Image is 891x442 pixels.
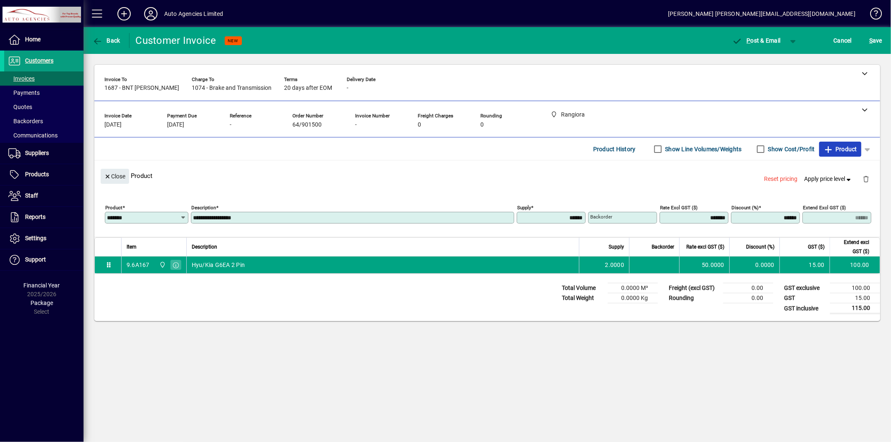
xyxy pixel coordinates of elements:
span: Rangiora [157,260,167,269]
div: 9.6A167 [127,261,150,269]
a: Reports [4,207,84,228]
td: Rounding [665,293,723,303]
button: Back [90,33,122,48]
span: P [747,37,751,44]
a: Invoices [4,71,84,86]
mat-label: Rate excl GST ($) [660,205,698,211]
app-page-header-button: Delete [856,175,876,183]
span: Customers [25,57,53,64]
div: Product [94,160,880,191]
span: Supply [609,242,624,251]
span: Reset pricing [764,175,798,183]
span: Product History [593,142,636,156]
span: Package [30,300,53,306]
span: Description [192,242,217,251]
span: Item [127,242,137,251]
span: ost & Email [732,37,781,44]
td: 0.00 [723,283,773,293]
span: GST ($) [808,242,825,251]
span: Products [25,171,49,178]
a: Communications [4,128,84,142]
button: Save [867,33,884,48]
span: Rate excl GST ($) [686,242,724,251]
span: Cancel [834,34,852,47]
mat-label: Supply [517,205,531,211]
app-page-header-button: Back [84,33,129,48]
button: Delete [856,169,876,189]
td: GST exclusive [780,283,830,293]
span: - [355,122,357,128]
td: 0.0000 [729,257,779,273]
span: [DATE] [167,122,184,128]
a: Backorders [4,114,84,128]
button: Reset pricing [761,172,801,187]
span: Apply price level [805,175,853,183]
button: Product History [590,142,639,157]
span: Suppliers [25,150,49,156]
label: Show Cost/Profit [767,145,815,153]
span: [DATE] [104,122,122,128]
td: 0.00 [723,293,773,303]
a: Products [4,164,84,185]
span: Product [823,142,857,156]
span: Hyu/Kia G6EA 2 Pin [192,261,245,269]
span: 1074 - Brake and Transmission [192,85,272,91]
a: Quotes [4,100,84,114]
mat-label: Extend excl GST ($) [803,205,846,211]
span: - [230,122,231,128]
span: Extend excl GST ($) [835,238,869,256]
mat-label: Product [105,205,122,211]
span: Home [25,36,41,43]
span: Financial Year [24,282,60,289]
button: Add [111,6,137,21]
a: Staff [4,185,84,206]
span: Settings [25,235,46,241]
td: GST inclusive [780,303,830,314]
button: Apply price level [801,172,856,187]
mat-label: Discount (%) [731,205,759,211]
span: - [347,85,348,91]
span: Close [104,170,126,183]
app-page-header-button: Close [99,172,131,180]
mat-label: Description [191,205,216,211]
td: 0.0000 M³ [608,283,658,293]
span: Support [25,256,46,263]
a: Payments [4,86,84,100]
div: Auto Agencies Limited [164,7,223,20]
button: Close [101,169,129,184]
mat-label: Backorder [590,214,612,220]
td: 15.00 [779,257,830,273]
td: Total Weight [558,293,608,303]
span: Communications [8,132,58,139]
span: 64/901500 [292,122,322,128]
span: 20 days after EOM [284,85,332,91]
span: 2.0000 [605,261,624,269]
span: Back [92,37,120,44]
td: 15.00 [830,293,880,303]
a: Support [4,249,84,270]
span: Staff [25,192,38,199]
span: ave [869,34,882,47]
button: Post & Email [728,33,785,48]
div: 50.0000 [685,261,724,269]
div: [PERSON_NAME] [PERSON_NAME][EMAIL_ADDRESS][DOMAIN_NAME] [668,7,855,20]
span: Backorder [652,242,674,251]
td: 100.00 [830,283,880,293]
td: 0.0000 Kg [608,293,658,303]
span: Reports [25,213,46,220]
label: Show Line Volumes/Weights [664,145,742,153]
span: Quotes [8,104,32,110]
td: GST [780,293,830,303]
button: Profile [137,6,164,21]
div: Customer Invoice [136,34,216,47]
span: Discount (%) [746,242,774,251]
span: NEW [228,38,239,43]
td: 100.00 [830,257,880,273]
button: Product [819,142,861,157]
td: 115.00 [830,303,880,314]
a: Knowledge Base [864,2,881,29]
a: Suppliers [4,143,84,164]
a: Settings [4,228,84,249]
span: 0 [480,122,484,128]
td: Freight (excl GST) [665,283,723,293]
